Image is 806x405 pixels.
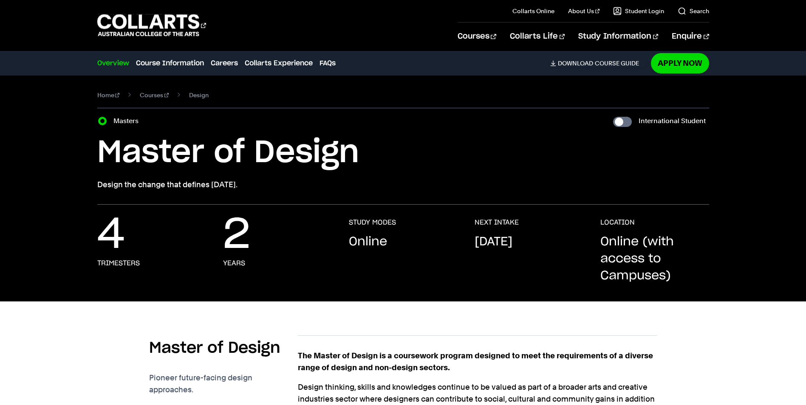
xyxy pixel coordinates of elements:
a: Courses [140,89,169,101]
a: Apply Now [651,53,709,73]
a: About Us [568,7,600,15]
h3: Trimesters [97,259,140,267]
label: International Student [639,115,706,127]
h2: Master of Design [149,339,280,357]
a: Careers [211,58,238,68]
p: [DATE] [475,233,512,250]
a: Student Login [613,7,664,15]
a: Collarts Online [512,7,554,15]
p: Design the change that defines [DATE]. [97,179,709,191]
a: Courses [458,22,496,51]
label: Masters [113,115,144,127]
h3: Years [223,259,245,267]
h3: NEXT INTAKE [475,218,519,227]
p: Pioneer future-facing design approaches. [149,372,298,396]
a: Enquire [672,22,709,51]
span: Design [189,89,209,101]
a: Home [97,89,120,101]
a: DownloadCourse Guide [550,59,646,67]
strong: The Master of Design is a coursework program designed to meet the requirements of a diverse range... [298,351,653,372]
a: Search [678,7,709,15]
a: Overview [97,58,129,68]
a: Collarts Life [510,22,565,51]
p: 2 [223,218,250,252]
h3: LOCATION [600,218,635,227]
a: Course Information [136,58,204,68]
p: Online (with access to Campuses) [600,233,709,284]
span: Download [558,59,593,67]
a: FAQs [320,58,336,68]
h3: STUDY MODES [349,218,396,227]
a: Collarts Experience [245,58,313,68]
div: Go to homepage [97,13,206,37]
h1: Master of Design [97,134,709,172]
p: Online [349,233,387,250]
p: 4 [97,218,125,252]
a: Study Information [578,22,658,51]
